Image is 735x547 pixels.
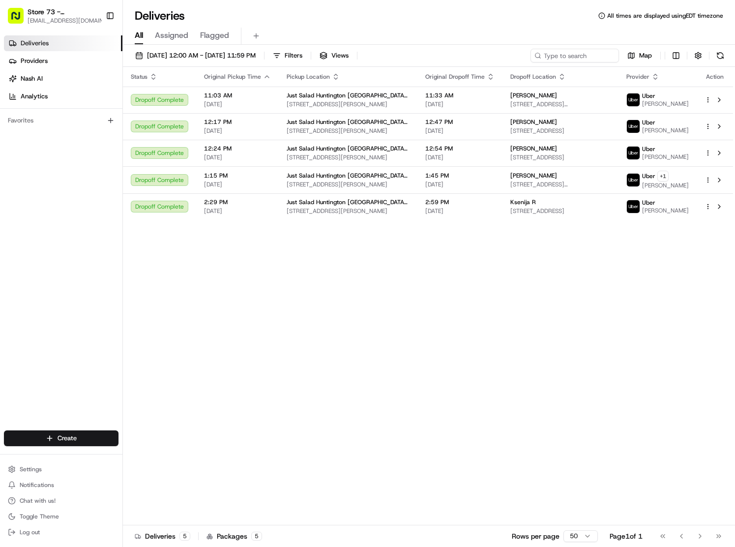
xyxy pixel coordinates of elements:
button: Filters [268,49,307,62]
img: uber-new-logo.jpeg [627,174,640,186]
img: uber-new-logo.jpeg [627,93,640,106]
input: Type to search [530,49,619,62]
span: Original Dropoff Time [425,73,485,81]
span: [DATE] [204,181,271,188]
span: [DATE] [204,100,271,108]
a: Deliveries [4,35,122,51]
button: Create [4,430,118,446]
span: Pickup Location [287,73,330,81]
span: Uber [642,92,655,100]
span: Just Salad Huntington [GEOGRAPHIC_DATA] ([GEOGRAPHIC_DATA]) [287,172,410,180]
span: Uber [642,199,655,207]
button: Settings [4,462,118,476]
button: Toggle Theme [4,510,118,523]
img: uber-new-logo.jpeg [627,147,640,159]
div: 5 [251,532,262,541]
button: Chat with us! [4,494,118,508]
span: Ksenija R [510,198,536,206]
span: Providers [21,57,48,65]
span: [PERSON_NAME] [510,91,557,99]
span: Map [639,51,652,60]
span: Provider [626,73,649,81]
button: +1 [657,171,669,182]
div: 5 [179,532,190,541]
div: Favorites [4,113,118,128]
img: uber-new-logo.jpeg [627,120,640,133]
button: [DATE] 12:00 AM - [DATE] 11:59 PM [131,49,260,62]
span: Chat with us! [20,497,56,505]
span: [STREET_ADDRESS][PERSON_NAME] [287,100,410,108]
span: Analytics [21,92,48,101]
span: [PERSON_NAME] [510,172,557,180]
span: 1:45 PM [425,172,495,180]
span: Just Salad Huntington [GEOGRAPHIC_DATA] ([GEOGRAPHIC_DATA]) [287,91,410,99]
button: Notifications [4,478,118,492]
span: [PERSON_NAME] [510,118,557,126]
span: [DATE] [204,153,271,161]
span: [PERSON_NAME] [642,126,689,134]
span: 12:17 PM [204,118,271,126]
span: Settings [20,465,42,473]
span: [STREET_ADDRESS][PERSON_NAME][PERSON_NAME] [510,181,611,188]
span: Filters [285,51,302,60]
span: [DATE] [425,207,495,215]
span: [STREET_ADDRESS][PERSON_NAME] [287,127,410,135]
button: Map [623,49,656,62]
span: Deliveries [21,39,49,48]
span: [STREET_ADDRESS][PERSON_NAME] [287,207,410,215]
button: Views [315,49,353,62]
button: Store 73 - [GEOGRAPHIC_DATA] ([GEOGRAPHIC_DATA]) (Just Salad)[EMAIL_ADDRESS][DOMAIN_NAME] [4,4,102,28]
span: Status [131,73,147,81]
span: Just Salad Huntington [GEOGRAPHIC_DATA] ([GEOGRAPHIC_DATA]) [287,118,410,126]
span: Nash AI [21,74,43,83]
span: 2:29 PM [204,198,271,206]
div: Page 1 of 1 [610,531,643,541]
span: Assigned [155,30,188,41]
span: All times are displayed using EDT timezone [607,12,723,20]
div: Action [705,73,725,81]
div: Packages [206,531,262,541]
span: Toggle Theme [20,513,59,520]
span: Uber [642,172,655,180]
span: [PERSON_NAME] [642,153,689,161]
span: [DATE] [425,153,495,161]
span: Just Salad Huntington [GEOGRAPHIC_DATA] ([GEOGRAPHIC_DATA]) [287,198,410,206]
span: Create [58,434,77,443]
span: Uber [642,145,655,153]
span: Original Pickup Time [204,73,261,81]
span: [PERSON_NAME] [642,182,689,189]
span: Views [331,51,349,60]
span: [DATE] [204,207,271,215]
span: 1:15 PM [204,172,271,180]
span: [STREET_ADDRESS][PERSON_NAME] [287,181,410,188]
div: Deliveries [135,531,190,541]
button: [EMAIL_ADDRESS][DOMAIN_NAME] [28,17,111,25]
button: Store 73 - [GEOGRAPHIC_DATA] ([GEOGRAPHIC_DATA]) (Just Salad) [28,7,100,17]
a: Nash AI [4,71,122,87]
span: [STREET_ADDRESS][PERSON_NAME] [287,153,410,161]
span: [PERSON_NAME] [642,207,689,214]
span: [DATE] [204,127,271,135]
span: [DATE] 12:00 AM - [DATE] 11:59 PM [147,51,256,60]
span: 12:24 PM [204,145,271,152]
span: 12:47 PM [425,118,495,126]
span: [PERSON_NAME] [510,145,557,152]
span: Flagged [200,30,229,41]
span: 12:54 PM [425,145,495,152]
span: All [135,30,143,41]
span: 11:03 AM [204,91,271,99]
a: Providers [4,53,122,69]
span: [STREET_ADDRESS][PERSON_NAME] [510,100,611,108]
span: 11:33 AM [425,91,495,99]
span: Just Salad Huntington [GEOGRAPHIC_DATA] ([GEOGRAPHIC_DATA]) [287,145,410,152]
img: uber-new-logo.jpeg [627,200,640,213]
span: [STREET_ADDRESS] [510,127,611,135]
span: Log out [20,528,40,536]
a: Analytics [4,89,122,104]
button: Log out [4,525,118,539]
p: Rows per page [512,531,559,541]
span: [STREET_ADDRESS] [510,207,611,215]
button: Refresh [713,49,727,62]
